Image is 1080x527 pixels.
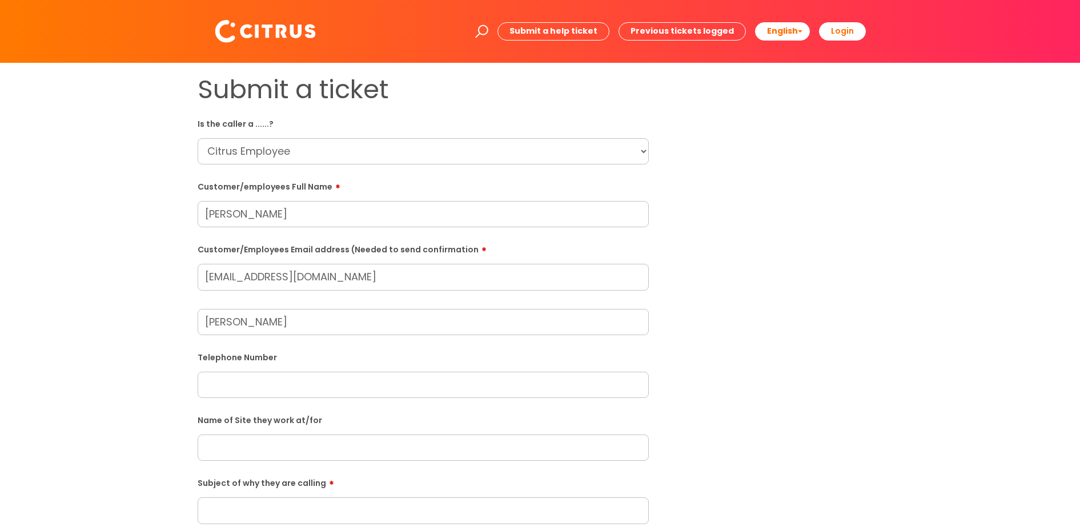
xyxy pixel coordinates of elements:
[198,351,649,363] label: Telephone Number
[198,117,649,129] label: Is the caller a ......?
[619,22,746,40] a: Previous tickets logged
[819,22,866,40] a: Login
[767,25,798,37] span: English
[198,241,649,255] label: Customer/Employees Email address (Needed to send confirmation
[198,264,649,290] input: Email
[198,309,649,335] input: Your Name
[198,474,649,488] label: Subject of why they are calling
[198,74,649,105] h1: Submit a ticket
[831,25,854,37] b: Login
[198,178,649,192] label: Customer/employees Full Name
[497,22,609,40] a: Submit a help ticket
[198,413,649,425] label: Name of Site they work at/for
